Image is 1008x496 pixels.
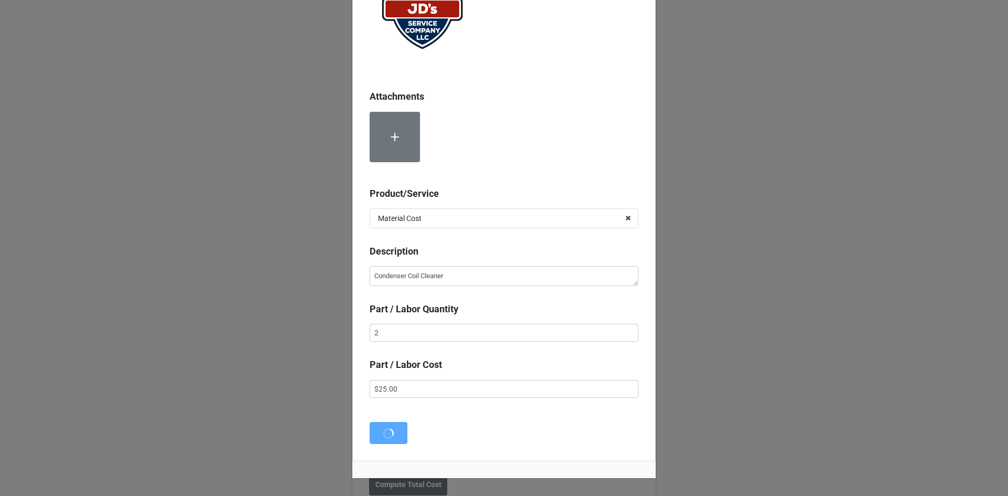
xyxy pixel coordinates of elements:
label: Part / Labor Quantity [370,302,458,316]
textarea: Condenser Coil Cleaner [370,266,638,286]
label: Part / Labor Cost [370,357,442,372]
label: Description [370,244,418,259]
div: Material Cost [378,215,422,222]
label: Product/Service [370,186,439,201]
label: Attachments [370,89,424,104]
